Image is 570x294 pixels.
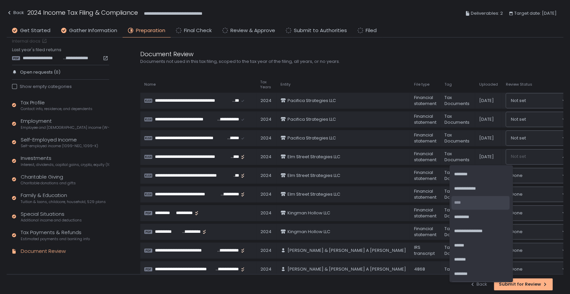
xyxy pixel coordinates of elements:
span: Name [144,82,156,87]
span: [PERSON_NAME] & [PERSON_NAME] A [PERSON_NAME] [287,266,406,272]
div: Search for option [506,187,569,202]
span: Not set [511,135,526,141]
div: Search for option [506,168,569,183]
div: Submit for Review [499,281,548,287]
span: Gather Information [69,27,117,34]
span: Tag [444,82,451,87]
input: Search for option [522,247,561,254]
span: Tax Years [260,80,272,90]
div: Document Review [140,50,461,59]
div: Charitable Giving [21,173,76,186]
div: Document Review [21,248,66,255]
span: Deliverables: 2 [471,9,503,17]
div: Tax Payments & Refunds [21,229,90,241]
span: Estimated payments and banking info [21,236,90,241]
input: Search for option [522,172,561,179]
span: Not set [511,116,526,123]
span: Pacifica Strategies LLC [287,135,336,141]
div: Search for option [506,243,569,258]
span: [DATE] [479,116,494,122]
input: Search for option [522,266,561,273]
div: Self-Employed Income [21,136,98,149]
div: Search for option [506,262,569,277]
span: Done [511,172,522,179]
span: Final Check [184,27,212,34]
span: Done [511,191,522,198]
span: Charitable donations and gifts [21,181,76,186]
input: Search for option [522,228,561,235]
span: File type [414,82,429,87]
span: Pacifica Strategies LLC [287,116,336,122]
span: Preparation [136,27,165,34]
span: Tuition & loans, childcare, household, 529 plans [21,199,106,204]
span: Pacifica Strategies LLC [287,98,336,104]
div: Search for option [506,93,569,108]
div: Search for option [506,150,569,164]
span: Employee and [DEMOGRAPHIC_DATA] income (W-2s) [21,125,109,130]
span: Kingman Hollow LLC [287,210,330,216]
span: Get Started [20,27,50,34]
input: Search for option [526,97,561,104]
div: Tax Profile [21,99,92,112]
input: Search for option [522,210,561,216]
div: Documents not used in this tax filing, scoped to the tax year of the filing, all years, or no years. [140,59,461,65]
span: [DATE] [479,98,494,104]
span: Interest, dividends, capital gains, crypto, equity (1099s, K-1s) [21,162,109,167]
div: Special Situations [21,210,82,223]
h1: 2024 Income Tax Filing & Compliance [27,8,138,17]
div: Investments [21,155,109,167]
span: Not set [511,97,526,104]
div: Search for option [506,131,569,145]
span: Submit to Authorities [294,27,347,34]
a: Internal docs [12,38,48,44]
button: Submit for Review [494,278,553,290]
span: Done [511,266,522,273]
div: Search for option [506,224,569,239]
span: Open requests (0) [20,69,60,75]
span: Done [511,210,522,216]
div: Search for option [506,112,569,127]
span: Kingman Hollow LLC [287,229,330,235]
span: Self-employed income (1099-NEC, 1099-K) [21,143,98,149]
div: Back [470,281,487,287]
span: Entity [280,82,291,87]
span: [DATE] [479,154,494,160]
span: Elm Street Strategies LLC [287,173,340,179]
input: Search for option [522,191,561,198]
input: Search for option [511,154,561,160]
span: Review Status [506,82,532,87]
span: Target date: [DATE] [514,9,557,17]
span: Done [511,228,522,235]
input: Search for option [526,116,561,123]
span: Review & Approve [230,27,275,34]
div: Back [7,9,24,17]
div: Last year's filed returns [12,47,109,61]
div: Employment [21,117,109,130]
span: Elm Street Strategies LLC [287,154,340,160]
button: Back [470,278,487,290]
span: Done [511,247,522,254]
span: Filed [366,27,377,34]
span: Contact info, residence, and dependents [21,106,92,111]
span: Uploaded [479,82,498,87]
span: [PERSON_NAME] & [PERSON_NAME] A [PERSON_NAME] [287,248,406,254]
span: Elm Street Strategies LLC [287,191,340,197]
span: [DATE] [479,135,494,141]
div: Search for option [506,206,569,220]
input: Search for option [526,135,561,141]
span: Additional income and deductions [21,218,82,223]
button: Back [7,8,24,19]
div: Family & Education [21,192,106,204]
